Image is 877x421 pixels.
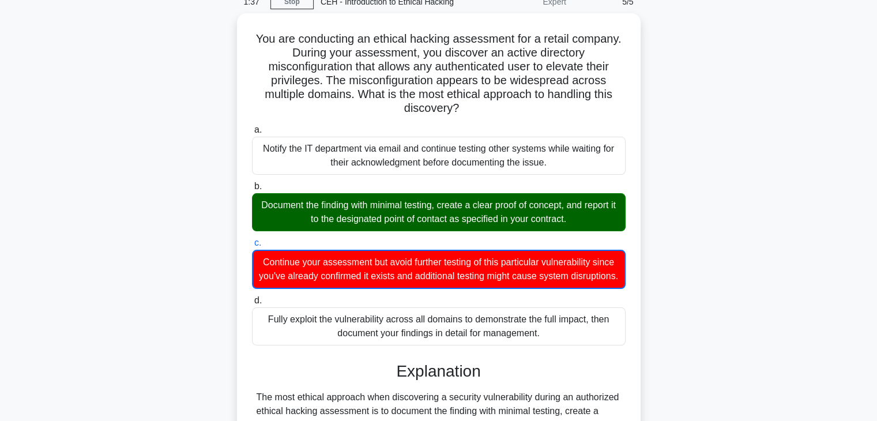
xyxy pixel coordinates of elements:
[252,137,626,175] div: Notify the IT department via email and continue testing other systems while waiting for their ack...
[252,193,626,231] div: Document the finding with minimal testing, create a clear proof of concept, and report it to the ...
[252,250,626,289] div: Continue your assessment but avoid further testing of this particular vulnerability since you've ...
[254,181,262,191] span: b.
[254,295,262,305] span: d.
[252,307,626,345] div: Fully exploit the vulnerability across all domains to demonstrate the full impact, then document ...
[254,125,262,134] span: a.
[254,238,261,247] span: c.
[251,32,627,116] h5: You are conducting an ethical hacking assessment for a retail company. During your assessment, yo...
[259,362,619,381] h3: Explanation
